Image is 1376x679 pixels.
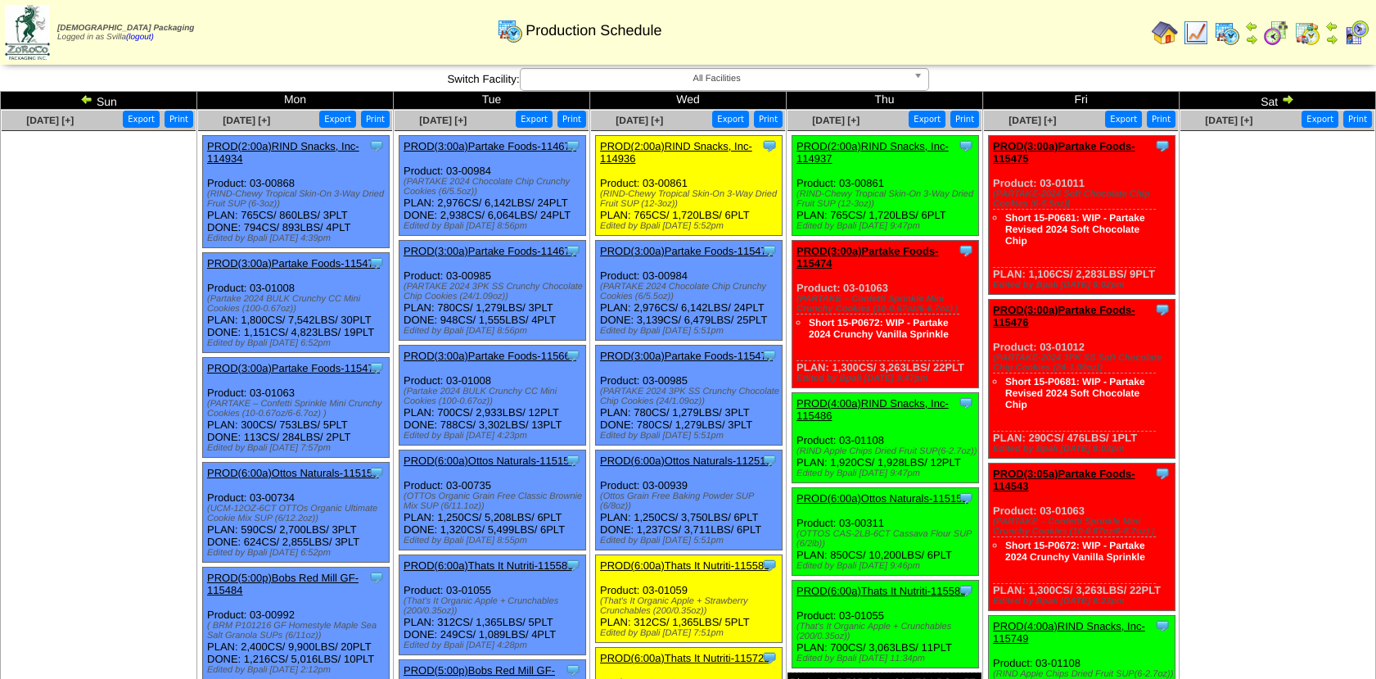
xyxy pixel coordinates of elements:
[1245,33,1258,46] img: arrowright.gif
[80,93,93,106] img: arrowleft.gif
[600,350,773,362] a: PROD(3:00a)Partake Foods-115472
[1005,212,1145,247] a: Short 15-P0681: WIP - Partake Revised 2024 Soft Chocolate Chip
[207,572,359,596] a: PROD(5:00p)Bobs Red Mill GF-115484
[404,177,585,197] div: (PARTAKE 2024 Chocolate Chip Crunchy Cookies (6/5.5oz))
[600,189,782,209] div: (RIND-Chewy Tropical Skin-On 3-Way Dried Fruit SUP (12-3oz))
[792,393,979,483] div: Product: 03-01108 PLAN: 1,920CS / 1,928LBS / 12PLT
[404,596,585,616] div: (That's It Organic Apple + Crunchables (200/0.35oz))
[207,338,389,348] div: Edited by Bpali [DATE] 6:52pm
[565,242,581,259] img: Tooltip
[404,221,585,231] div: Edited by Bpali [DATE] 8:56pm
[223,115,270,126] a: [DATE] [+]
[993,596,1175,606] div: Edited by Bpali [DATE] 8:23pm
[600,536,782,545] div: Edited by Bpali [DATE] 5:51pm
[796,492,968,505] a: PROD(6:00a)Ottos Naturals-115152
[993,517,1175,536] div: (PARTAKE – Confetti Sprinkle Mini Crunchy Cookies (10-0.67oz/6-6.7oz) )
[1180,92,1376,110] td: Sat
[950,111,979,128] button: Print
[993,444,1175,454] div: Edited by Bpali [DATE] 8:03pm
[958,582,974,599] img: Tooltip
[761,557,778,573] img: Tooltip
[958,138,974,154] img: Tooltip
[616,115,663,126] span: [DATE] [+]
[600,596,782,616] div: (That's It Organic Apple + Strawberry Crunchables (200/0.35oz))
[1294,20,1320,46] img: calendarinout.gif
[1245,20,1258,33] img: arrowleft.gif
[207,443,389,453] div: Edited by Bpali [DATE] 7:57pm
[796,373,978,383] div: Edited by Bpali [DATE] 9:47pm
[754,111,783,128] button: Print
[404,641,585,650] div: Edited by Bpali [DATE] 4:28pm
[565,557,581,573] img: Tooltip
[712,111,749,128] button: Export
[557,111,586,128] button: Print
[203,463,390,563] div: Product: 03-00734 PLAN: 590CS / 2,700LBS / 3PLT DONE: 624CS / 2,855LBS / 3PLT
[207,189,389,209] div: (RIND-Chewy Tropical Skin-On 3-Way Dried Fruit SUP (6-3oz))
[404,245,576,257] a: PROD(3:00a)Partake Foods-114675
[796,469,978,478] div: Edited by Bpali [DATE] 9:47pm
[1147,111,1175,128] button: Print
[399,450,586,550] div: Product: 03-00735 PLAN: 1,250CS / 5,208LBS / 6PLT DONE: 1,320CS / 5,499LBS / 6PLT
[361,111,390,128] button: Print
[207,399,389,419] div: (PARTAKE – Confetti Sprinkle Mini Crunchy Cookies (10-0.67oz/6-6.7oz) )
[761,347,778,364] img: Tooltip
[526,22,661,39] span: Production Schedule
[989,464,1175,611] div: Product: 03-01063 PLAN: 1,300CS / 3,263LBS / 22PLT
[1343,111,1372,128] button: Print
[399,555,586,655] div: Product: 03-01055 PLAN: 312CS / 1,365LBS / 5PLT DONE: 249CS / 1,089LBS / 4PLT
[761,452,778,469] img: Tooltip
[796,294,978,314] div: (PARTAKE – Confetti Sprinkle Mini Crunchy Cookies (10-0.67oz/6-6.7oz) )
[1154,618,1171,634] img: Tooltip
[1105,111,1142,128] button: Export
[5,5,50,60] img: zoroco-logo-small.webp
[796,529,978,549] div: (OTTOS CAS-2LB-6CT Cassava Flour SUP (6/2lb))
[792,488,979,576] div: Product: 03-00311 PLAN: 850CS / 10,200LBS / 6PLT
[404,140,576,152] a: PROD(3:00a)Partake Foods-114670
[600,282,782,301] div: (PARTAKE 2024 Chocolate Chip Crunchy Cookies (6/5.5oz))
[1302,111,1338,128] button: Export
[796,446,978,456] div: (RIND Apple Chips Dried Fruit SUP(6-2.7oz))
[565,347,581,364] img: Tooltip
[207,665,389,675] div: Edited by Bpali [DATE] 2:12pm
[368,360,385,376] img: Tooltip
[1008,115,1056,126] a: [DATE] [+]
[1152,20,1178,46] img: home.gif
[419,115,467,126] a: [DATE] [+]
[600,491,782,511] div: (Ottos Grain Free Baking Powder SUP (6/8oz))
[761,242,778,259] img: Tooltip
[165,111,193,128] button: Print
[812,115,859,126] a: [DATE] [+]
[404,455,575,467] a: PROD(6:00a)Ottos Naturals-115154
[600,455,772,467] a: PROD(6:00a)Ottos Naturals-112519
[1325,33,1338,46] img: arrowright.gif
[1325,20,1338,33] img: arrowleft.gif
[796,397,949,422] a: PROD(4:00a)RIND Snacks, Inc-115486
[1281,93,1294,106] img: arrowright.gif
[319,111,356,128] button: Export
[1005,540,1145,563] a: Short 15-P0672: WIP - Partake 2024 Crunchy Vanilla Sprinkle
[796,585,966,597] a: PROD(6:00a)Thats It Nutriti-115582
[207,621,389,641] div: ( BRM P101216 GF Homestyle Maple Sea Salt Granola SUPs (6/11oz))
[1154,465,1171,482] img: Tooltip
[26,115,74,126] a: [DATE] [+]
[792,581,979,668] div: Product: 03-01055 PLAN: 700CS / 3,063LBS / 11PLT
[600,221,782,231] div: Edited by Bpali [DATE] 5:52pm
[993,669,1175,679] div: (RIND Apple Chips Dried Fruit SUP(6-2.7oz))
[516,111,553,128] button: Export
[796,654,978,663] div: Edited by Bpali [DATE] 11:34pm
[57,24,194,42] span: Logged in as Svilla
[596,241,783,341] div: Product: 03-00984 PLAN: 2,976CS / 6,142LBS / 24PLT DONE: 3,139CS / 6,479LBS / 25PLT
[993,304,1135,328] a: PROD(3:00a)Partake Foods-115476
[761,650,778,666] img: Tooltip
[792,241,979,388] div: Product: 03-01063 PLAN: 1,300CS / 3,263LBS / 22PLT
[404,282,585,301] div: (PARTAKE 2024 3PK SS Crunchy Chocolate Chip Cookies (24/1.09oz))
[796,561,978,571] div: Edited by Bpali [DATE] 9:46pm
[590,92,787,110] td: Wed
[596,346,783,446] div: Product: 03-00985 PLAN: 780CS / 1,279LBS / 3PLT DONE: 780CS / 1,279LBS / 3PLT
[796,622,978,641] div: (That's It Organic Apple + Crunchables (200/0.35oz))
[958,395,974,411] img: Tooltip
[368,569,385,586] img: Tooltip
